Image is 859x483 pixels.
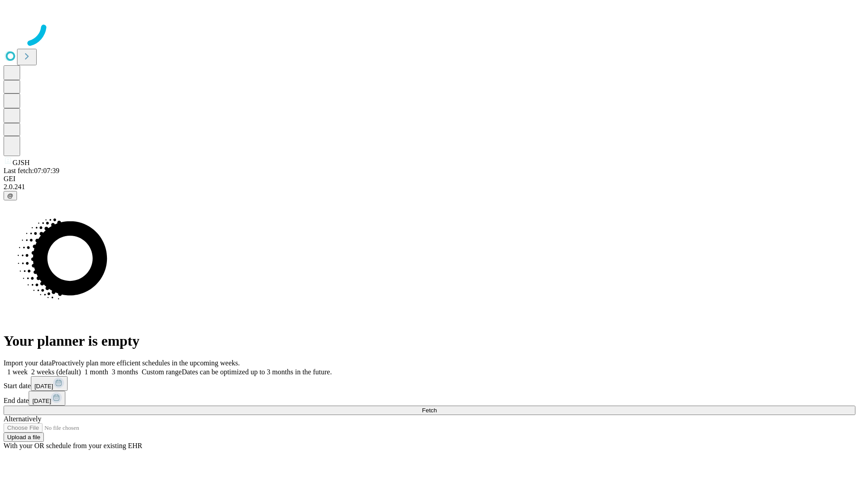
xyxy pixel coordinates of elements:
[7,192,13,199] span: @
[4,167,60,174] span: Last fetch: 07:07:39
[142,368,182,376] span: Custom range
[4,191,17,200] button: @
[112,368,138,376] span: 3 months
[4,415,41,423] span: Alternatively
[4,359,52,367] span: Import your data
[4,406,855,415] button: Fetch
[31,368,81,376] span: 2 weeks (default)
[422,407,437,414] span: Fetch
[4,391,855,406] div: End date
[34,383,53,390] span: [DATE]
[4,175,855,183] div: GEI
[13,159,30,166] span: GJSH
[31,376,68,391] button: [DATE]
[32,398,51,404] span: [DATE]
[4,183,855,191] div: 2.0.241
[4,333,855,349] h1: Your planner is empty
[4,442,142,449] span: With your OR schedule from your existing EHR
[85,368,108,376] span: 1 month
[182,368,332,376] span: Dates can be optimized up to 3 months in the future.
[7,368,28,376] span: 1 week
[4,376,855,391] div: Start date
[29,391,65,406] button: [DATE]
[4,432,44,442] button: Upload a file
[52,359,240,367] span: Proactively plan more efficient schedules in the upcoming weeks.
